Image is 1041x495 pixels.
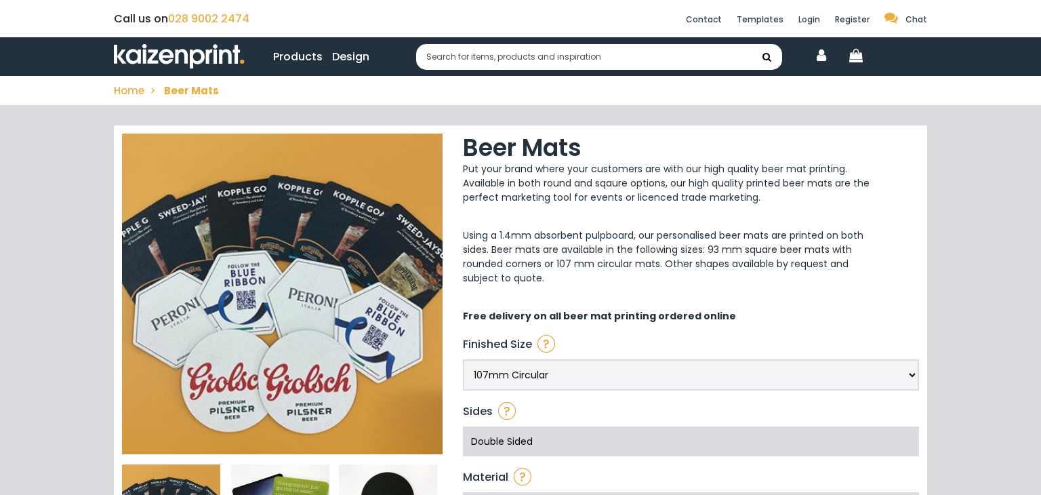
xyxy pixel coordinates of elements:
p: Using a 1.4mm absorbent pulpboard, our personalised beer mats are printed on both sides. Beer mat... [463,229,874,285]
a: Login [798,14,820,25]
a: Register [835,14,870,25]
span: Beer Mats [164,83,219,98]
a: Home [114,83,144,98]
a: Kaizen Print - We print for businesses who want results! [114,37,245,76]
a: Templates [737,14,783,25]
a: Products [273,48,323,65]
a: Chat [884,14,927,25]
h1: Beer Mats [463,134,581,162]
a: Design [332,48,369,65]
span: Chat [905,14,927,25]
label: Sides [463,403,493,420]
label: Material [463,469,508,486]
a: Contact [686,14,722,25]
label: Finished Size [463,336,532,353]
div: Call us on [114,10,371,27]
a: 028 9002 2474 [168,11,249,26]
img: Kaizen Print - We print for businesses who want results! [114,44,245,69]
p: Put your brand where your customers are with our high quality beer mat printing. Available in bot... [463,162,874,205]
strong: Free delivery on all beer mat printing ordered online [463,309,736,323]
img: Beer Mat Printing [122,134,443,454]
